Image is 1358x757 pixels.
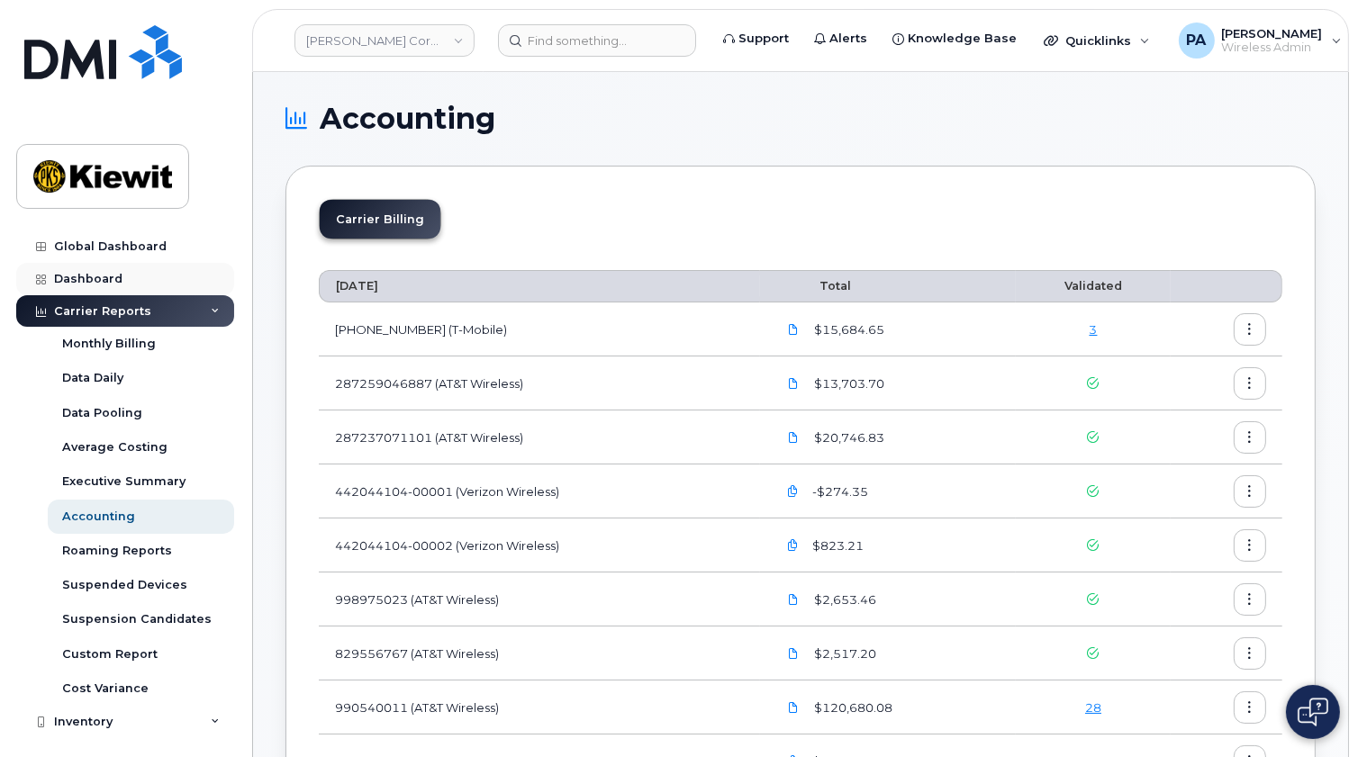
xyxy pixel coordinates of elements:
th: [DATE] [319,270,760,302]
th: Validated [1016,270,1171,302]
span: $15,684.65 [810,321,884,338]
span: $823.21 [809,537,864,554]
span: $120,680.08 [810,699,892,716]
a: Kiewit.287259046887_20250702_F.pdf [776,367,810,399]
a: Kiewit.998975023_20250708_F.pdf [776,583,810,615]
td: 998975023 (AT&T Wireless) [319,572,760,626]
span: $20,746.83 [810,429,884,446]
td: 829556767 (AT&T Wireless) [319,626,760,680]
td: 287237071101 (AT&T Wireless) [319,410,760,464]
span: $2,517.20 [810,645,876,662]
a: 28 [1085,700,1101,715]
span: $2,653.46 [810,591,876,608]
a: Kiewit.973402207.statement-DETAIL-Jun30-Jul292025.pdf [776,313,810,345]
td: 442044104-00001 (Verizon Wireless) [319,464,760,518]
span: Accounting [320,105,495,132]
img: Open chat [1298,698,1328,726]
a: Kiewit.990540011_20250727_F.pdf [776,691,810,723]
span: Total [776,279,851,293]
a: 3 [1090,322,1098,337]
td: [PHONE_NUMBER] (T-Mobile) [319,302,760,356]
a: Kiewit.287237071101_20250702_F.pdf [776,421,810,453]
td: 442044104-00002 (Verizon Wireless) [319,518,760,572]
a: Kiewit.829556767_20250702_F.pdf [776,637,810,669]
td: 287259046887 (AT&T Wireless) [319,356,760,410]
span: -$274.35 [809,483,868,500]
td: 990540011 (AT&T Wireless) [319,680,760,734]
span: $13,703.70 [810,375,884,392]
